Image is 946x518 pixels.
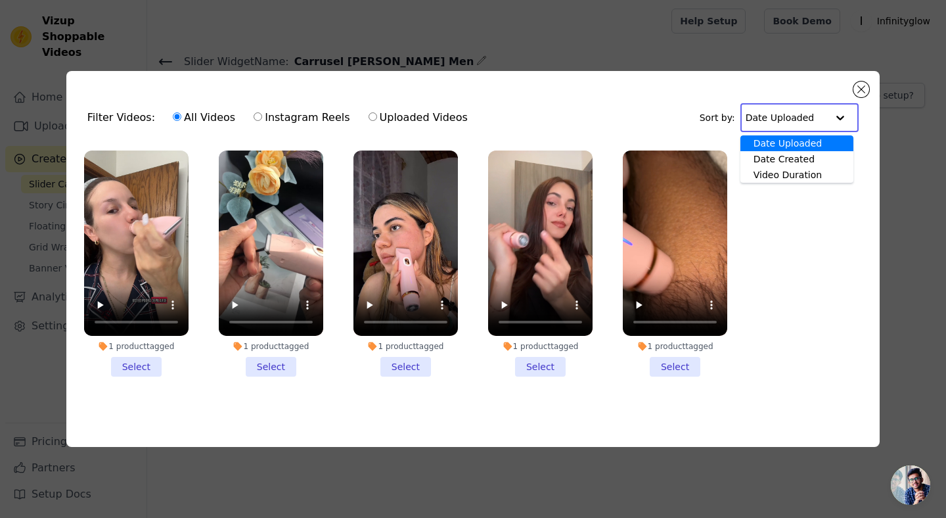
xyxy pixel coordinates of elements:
label: Instagram Reels [253,109,350,126]
div: Sort by: [700,103,859,132]
div: 1 product tagged [219,341,323,352]
div: Date Created [740,151,853,167]
div: Filter Videos: [87,103,475,133]
div: Chat abierto [891,465,930,505]
div: Video Duration [740,167,853,183]
div: 1 product tagged [84,341,189,352]
div: 1 product tagged [488,341,593,352]
div: 1 product tagged [623,341,727,352]
button: Close modal [853,82,869,97]
div: 1 product tagged [353,341,458,352]
div: Date Uploaded [740,135,853,151]
label: Uploaded Videos [368,109,468,126]
label: All Videos [172,109,236,126]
